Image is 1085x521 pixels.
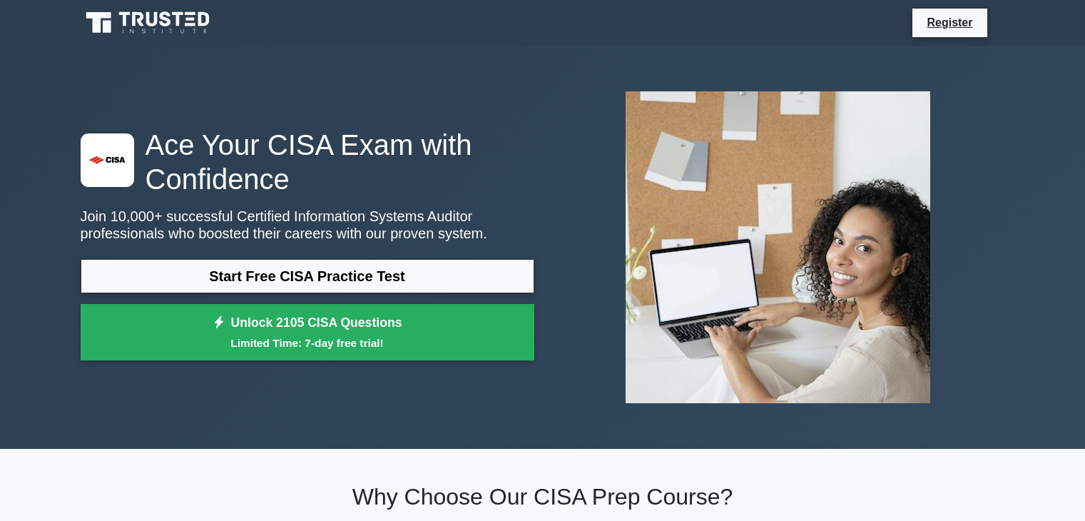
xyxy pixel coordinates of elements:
a: Unlock 2105 CISA QuestionsLimited Time: 7-day free trial! [81,304,534,361]
a: Register [918,14,981,31]
a: Start Free CISA Practice Test [81,259,534,293]
p: Join 10,000+ successful Certified Information Systems Auditor professionals who boosted their car... [81,208,534,242]
h2: Why Choose Our CISA Prep Course? [81,483,1005,510]
small: Limited Time: 7-day free trial! [98,335,516,351]
h1: Ace Your CISA Exam with Confidence [81,128,534,196]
